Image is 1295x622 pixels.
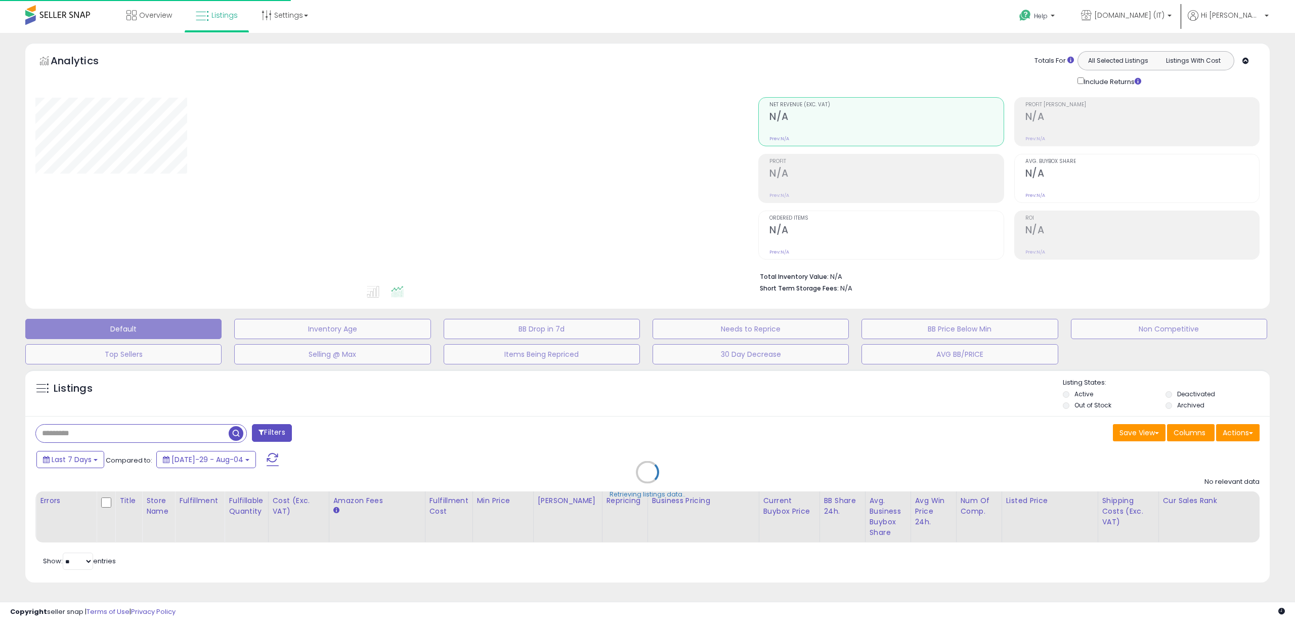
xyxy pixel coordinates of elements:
[1188,10,1269,33] a: Hi [PERSON_NAME]
[1025,216,1259,221] span: ROI
[10,607,47,616] strong: Copyright
[1034,12,1048,20] span: Help
[10,607,176,617] div: seller snap | |
[1019,9,1031,22] i: Get Help
[211,10,238,20] span: Listings
[1025,111,1259,125] h2: N/A
[1081,54,1156,67] button: All Selected Listings
[139,10,172,20] span: Overview
[25,344,222,364] button: Top Sellers
[25,319,222,339] button: Default
[1025,224,1259,238] h2: N/A
[444,344,640,364] button: Items Being Repriced
[769,224,1003,238] h2: N/A
[769,111,1003,125] h2: N/A
[51,54,118,70] h5: Analytics
[1025,168,1259,181] h2: N/A
[87,607,129,616] a: Terms of Use
[610,490,685,499] div: Retrieving listings data..
[760,272,829,281] b: Total Inventory Value:
[1025,159,1259,164] span: Avg. Buybox Share
[769,192,789,198] small: Prev: N/A
[769,159,1003,164] span: Profit
[1201,10,1262,20] span: Hi [PERSON_NAME]
[234,344,430,364] button: Selling @ Max
[1025,136,1045,142] small: Prev: N/A
[769,136,789,142] small: Prev: N/A
[1025,102,1259,108] span: Profit [PERSON_NAME]
[861,319,1058,339] button: BB Price Below Min
[1025,249,1045,255] small: Prev: N/A
[653,319,849,339] button: Needs to Reprice
[1094,10,1164,20] span: [DOMAIN_NAME] (IT)
[760,284,839,293] b: Short Term Storage Fees:
[234,319,430,339] button: Inventory Age
[1070,75,1153,87] div: Include Returns
[769,216,1003,221] span: Ordered Items
[861,344,1058,364] button: AVG BB/PRICE
[769,168,1003,181] h2: N/A
[444,319,640,339] button: BB Drop in 7d
[1025,192,1045,198] small: Prev: N/A
[769,102,1003,108] span: Net Revenue (Exc. VAT)
[131,607,176,616] a: Privacy Policy
[1034,56,1074,66] div: Totals For
[1011,2,1065,33] a: Help
[840,283,852,293] span: N/A
[1155,54,1231,67] button: Listings With Cost
[760,270,1252,282] li: N/A
[1071,319,1267,339] button: Non Competitive
[769,249,789,255] small: Prev: N/A
[653,344,849,364] button: 30 Day Decrease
